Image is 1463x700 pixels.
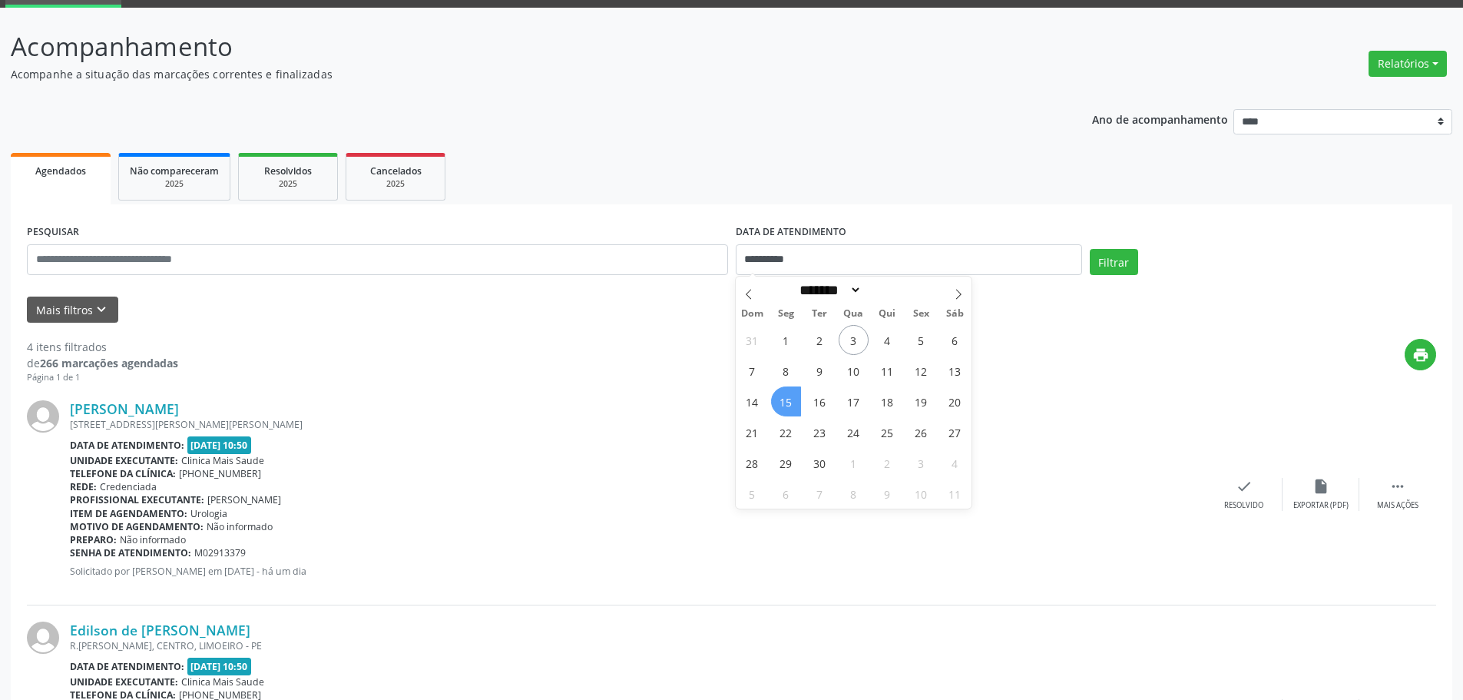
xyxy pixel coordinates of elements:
p: Acompanhamento [11,28,1020,66]
span: Setembro 6, 2025 [940,325,970,355]
span: Setembro 21, 2025 [737,417,767,447]
span: Outubro 3, 2025 [906,448,936,478]
span: Cancelados [370,164,422,177]
span: Setembro 2, 2025 [805,325,835,355]
span: Outubro 1, 2025 [839,448,869,478]
span: Sáb [938,309,971,319]
strong: 266 marcações agendadas [40,356,178,370]
b: Telefone da clínica: [70,467,176,480]
span: Setembro 5, 2025 [906,325,936,355]
span: Setembro 30, 2025 [805,448,835,478]
span: Setembro 7, 2025 [737,356,767,386]
button: Mais filtroskeyboard_arrow_down [27,297,118,323]
span: Setembro 8, 2025 [771,356,801,386]
span: Não informado [120,533,186,546]
div: Exportar (PDF) [1293,500,1349,511]
b: Data de atendimento: [70,660,184,673]
span: Setembro 22, 2025 [771,417,801,447]
span: Não informado [207,520,273,533]
span: Setembro 23, 2025 [805,417,835,447]
i: print [1412,347,1429,363]
a: [PERSON_NAME] [70,400,179,417]
span: Outubro 6, 2025 [771,479,801,509]
span: Setembro 1, 2025 [771,325,801,355]
span: Resolvidos [264,164,312,177]
span: Setembro 16, 2025 [805,386,835,416]
span: Setembro 27, 2025 [940,417,970,447]
span: Ter [803,309,836,319]
input: Year [862,282,912,298]
button: Filtrar [1090,249,1138,275]
span: Setembro 12, 2025 [906,356,936,386]
a: Edilson de [PERSON_NAME] [70,622,250,639]
span: Outubro 10, 2025 [906,479,936,509]
span: [PERSON_NAME] [207,493,281,506]
span: Setembro 28, 2025 [737,448,767,478]
div: Mais ações [1377,500,1418,511]
b: Rede: [70,480,97,493]
button: Relatórios [1369,51,1447,77]
i: keyboard_arrow_down [93,301,110,318]
span: Setembro 13, 2025 [940,356,970,386]
span: Clinica Mais Saude [181,675,264,688]
div: 2025 [357,178,434,190]
span: Setembro 18, 2025 [872,386,902,416]
span: Outubro 4, 2025 [940,448,970,478]
span: Setembro 19, 2025 [906,386,936,416]
span: Outubro 11, 2025 [940,479,970,509]
span: Setembro 17, 2025 [839,386,869,416]
span: Setembro 9, 2025 [805,356,835,386]
p: Solicitado por [PERSON_NAME] em [DATE] - há um dia [70,565,1206,578]
i: insert_drive_file [1312,478,1329,495]
span: Qua [836,309,870,319]
div: 2025 [250,178,326,190]
span: M02913379 [194,546,246,559]
div: Resolvido [1224,500,1263,511]
span: Outubro 9, 2025 [872,479,902,509]
span: Outubro 7, 2025 [805,479,835,509]
i: check [1236,478,1253,495]
img: img [27,400,59,433]
span: Outubro 2, 2025 [872,448,902,478]
img: img [27,622,59,654]
span: Agendados [35,164,86,177]
span: Dom [736,309,770,319]
span: [PHONE_NUMBER] [179,467,261,480]
label: DATA DE ATENDIMENTO [736,221,846,244]
span: Sex [904,309,938,319]
span: Setembro 3, 2025 [839,325,869,355]
span: Setembro 14, 2025 [737,386,767,416]
b: Motivo de agendamento: [70,520,204,533]
button: print [1405,339,1436,370]
div: 4 itens filtrados [27,339,178,355]
span: Qui [870,309,904,319]
span: Urologia [190,507,227,520]
i:  [1389,478,1406,495]
div: 2025 [130,178,219,190]
span: Outubro 5, 2025 [737,479,767,509]
span: Setembro 11, 2025 [872,356,902,386]
span: Setembro 25, 2025 [872,417,902,447]
p: Acompanhe a situação das marcações correntes e finalizadas [11,66,1020,82]
span: Setembro 15, 2025 [771,386,801,416]
b: Item de agendamento: [70,507,187,520]
div: [STREET_ADDRESS][PERSON_NAME][PERSON_NAME] [70,418,1206,431]
select: Month [795,282,862,298]
label: PESQUISAR [27,221,79,244]
span: Setembro 24, 2025 [839,417,869,447]
span: Credenciada [100,480,157,493]
b: Data de atendimento: [70,439,184,452]
b: Preparo: [70,533,117,546]
div: Página 1 de 1 [27,371,178,384]
div: R.[PERSON_NAME], CENTRO, LIMOEIRO - PE [70,639,1206,652]
span: Setembro 26, 2025 [906,417,936,447]
span: Setembro 29, 2025 [771,448,801,478]
span: Setembro 20, 2025 [940,386,970,416]
span: Seg [769,309,803,319]
p: Ano de acompanhamento [1092,109,1228,128]
div: de [27,355,178,371]
span: Setembro 4, 2025 [872,325,902,355]
span: Outubro 8, 2025 [839,479,869,509]
span: Não compareceram [130,164,219,177]
b: Profissional executante: [70,493,204,506]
